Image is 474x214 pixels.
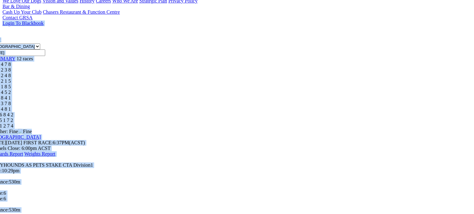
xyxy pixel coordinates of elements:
div: Bar & Dining [2,9,459,15]
span: 12 races [17,56,33,61]
a: Chasers Restaurant & Function Centre [43,9,120,15]
img: Fine [18,129,32,134]
span: FIRST RACE: [23,140,53,145]
a: Cash Up Your Club [2,9,41,15]
a: Weights Report [24,151,55,156]
span: 6:37PM(ACST) [23,140,85,145]
a: Contact GRSA [2,15,32,20]
a: Login To Blackbook [2,21,44,26]
a: Bar & Dining [2,4,30,9]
